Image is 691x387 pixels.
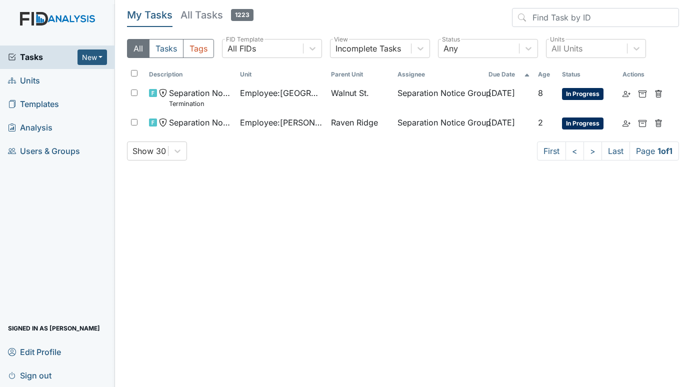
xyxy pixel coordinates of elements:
nav: task-pagination [537,141,679,160]
a: Archive [638,116,646,128]
div: Show 30 [132,145,166,157]
span: Units [8,73,40,88]
div: Incomplete Tasks [335,42,401,54]
span: Separation Notice [169,116,232,128]
input: Toggle All Rows Selected [131,70,137,76]
a: Delete [654,87,662,99]
h5: All Tasks [180,8,253,22]
a: Archive [638,87,646,99]
a: Delete [654,116,662,128]
small: Termination [169,99,232,108]
span: Separation Notice Termination [169,87,232,108]
th: Toggle SortBy [145,66,236,83]
h5: My Tasks [127,8,172,22]
th: Toggle SortBy [534,66,558,83]
a: First [537,141,566,160]
span: Edit Profile [8,344,61,359]
a: Tasks [8,51,77,63]
span: Walnut St. [331,87,369,99]
td: Separation Notice Group [393,83,484,112]
span: 8 [538,88,543,98]
span: [DATE] [488,117,515,127]
span: Signed in as [PERSON_NAME] [8,320,100,336]
span: Employee : [GEOGRAPHIC_DATA][PERSON_NAME] [240,87,323,99]
span: In Progress [562,88,603,100]
button: All [127,39,149,58]
th: Toggle SortBy [558,66,618,83]
th: Toggle SortBy [236,66,327,83]
span: Templates [8,96,59,112]
button: Tasks [149,39,183,58]
a: Last [601,141,630,160]
span: In Progress [562,117,603,129]
span: 2 [538,117,543,127]
span: Raven Ridge [331,116,378,128]
strong: 1 of 1 [657,146,672,156]
th: Toggle SortBy [484,66,533,83]
span: [DATE] [488,88,515,98]
th: Assignee [393,66,484,83]
div: Any [443,42,458,54]
div: All FIDs [227,42,256,54]
div: All Units [551,42,582,54]
span: Sign out [8,367,51,383]
th: Toggle SortBy [327,66,394,83]
span: Employee : [PERSON_NAME], [PERSON_NAME] [240,116,323,128]
input: Find Task by ID [512,8,679,27]
button: New [77,49,107,65]
a: > [583,141,602,160]
th: Actions [618,66,668,83]
button: Tags [183,39,214,58]
td: Separation Notice Group [393,112,484,133]
a: < [565,141,584,160]
span: Analysis [8,120,52,135]
span: 1223 [231,9,253,21]
span: Users & Groups [8,143,80,159]
span: Page [629,141,679,160]
div: Type filter [127,39,214,58]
